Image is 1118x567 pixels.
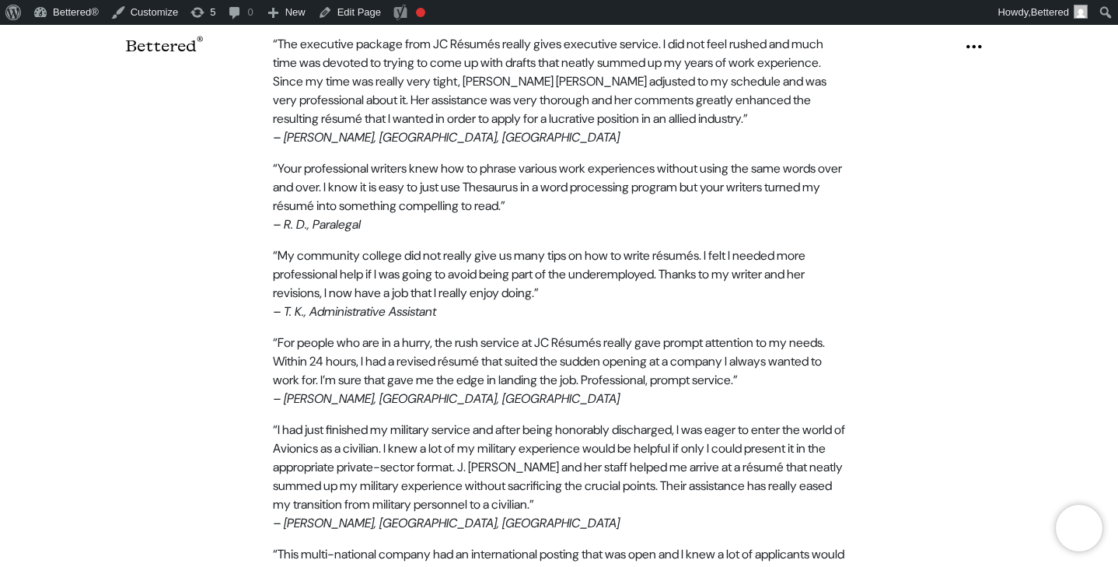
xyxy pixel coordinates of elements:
p: “The executive package from JC Résumés really gives executive service. I did not feel rushed and ... [273,35,845,147]
sup: ® [197,36,203,49]
div: Focus keyphrase not set [416,8,425,17]
p: “My community college did not really give us many tips on how to write résumés. I felt I needed m... [273,247,845,321]
iframe: Brevo live chat [1056,505,1102,551]
em: – [PERSON_NAME], [GEOGRAPHIC_DATA], [GEOGRAPHIC_DATA] [273,515,620,531]
em: – [PERSON_NAME], [GEOGRAPHIC_DATA], [GEOGRAPHIC_DATA] [273,390,620,407]
em: – T. K., Administrative Assistant [273,303,436,320]
p: “For people who are in a hurry, the rush service at JC Résumés really gave prompt attention to my... [273,334,845,408]
p: “I had just finished my military service and after being honorably discharged, I was eager to ent... [273,421,845,533]
span: Bettered [1031,6,1069,18]
p: “Your professional writers knew how to phrase various work experiences without using the same wor... [273,159,845,234]
em: – R. D., Paralegal [273,216,361,233]
em: – [PERSON_NAME], [GEOGRAPHIC_DATA], [GEOGRAPHIC_DATA] [273,129,620,145]
a: Bettered® [125,31,203,62]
